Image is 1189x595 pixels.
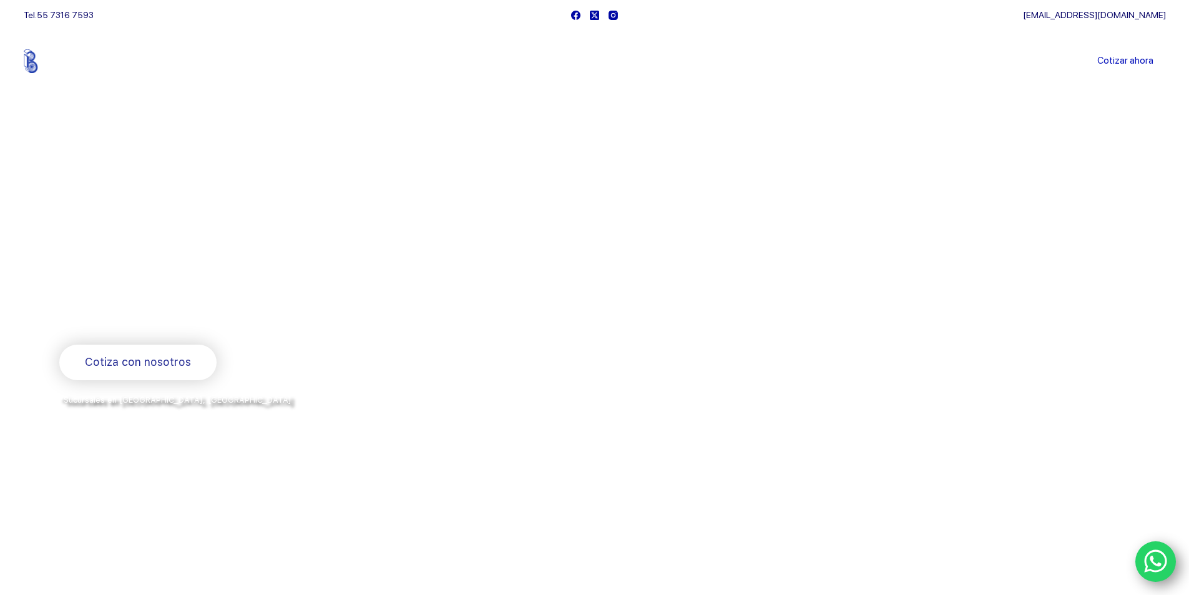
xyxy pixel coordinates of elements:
[1085,49,1166,74] a: Cotizar ahora
[85,353,191,371] span: Cotiza con nosotros
[59,409,361,419] span: y envíos a todo [GEOGRAPHIC_DATA] por la paquetería de su preferencia
[1135,541,1177,583] a: WhatsApp
[448,30,741,92] nav: Menu Principal
[590,11,599,20] a: X (Twitter)
[59,345,217,380] a: Cotiza con nosotros
[59,312,306,328] span: Rodamientos y refacciones industriales
[59,395,291,405] span: *Sucursales en [GEOGRAPHIC_DATA], [GEOGRAPHIC_DATA]
[609,11,618,20] a: Instagram
[571,11,580,20] a: Facebook
[24,10,94,20] span: Tel.
[24,49,102,73] img: Balerytodo
[59,213,510,299] span: Somos los doctores de la industria
[59,186,219,202] span: Bienvenido a Balerytodo®
[1023,10,1166,20] a: [EMAIL_ADDRESS][DOMAIN_NAME]
[37,10,94,20] a: 55 7316 7593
